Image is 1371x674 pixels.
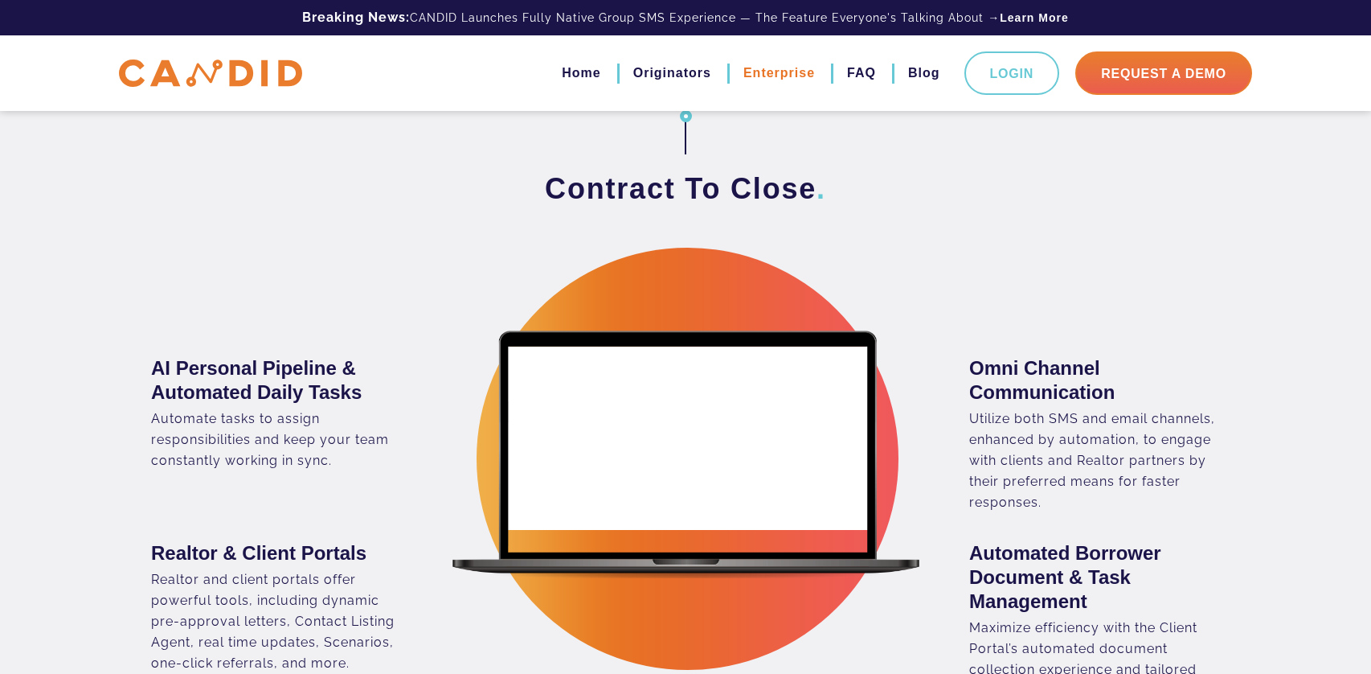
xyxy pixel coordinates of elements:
a: Home [562,60,600,87]
div: Automate tasks to assign responsibilities and keep your team constantly working in sync. [151,409,402,471]
h3: Automated Borrower Document & Task Management [969,541,1220,614]
img: CANDID APP [119,60,302,88]
a: Enterprise [743,60,815,87]
a: Originators [633,60,711,87]
div: Realtor and client portals offer powerful tools, including dynamic pre-approval letters, Contact ... [151,569,402,674]
a: Blog [908,60,940,87]
div: Utilize both SMS and email channels, enhanced by automation, to engage with clients and Realtor p... [969,409,1220,513]
h3: Realtor & Client Portals [151,541,402,565]
b: Breaking News: [302,10,410,25]
span: . [816,172,826,205]
a: FAQ [847,60,876,87]
h3: Omni Channel Communication [969,356,1220,405]
h3: AI Personal Pipeline & Automated Daily Tasks [151,356,402,405]
h3: Contract To Close [151,171,1220,208]
a: Login [964,51,1060,95]
a: Request A Demo [1075,51,1252,95]
a: Learn More [1000,10,1068,26]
